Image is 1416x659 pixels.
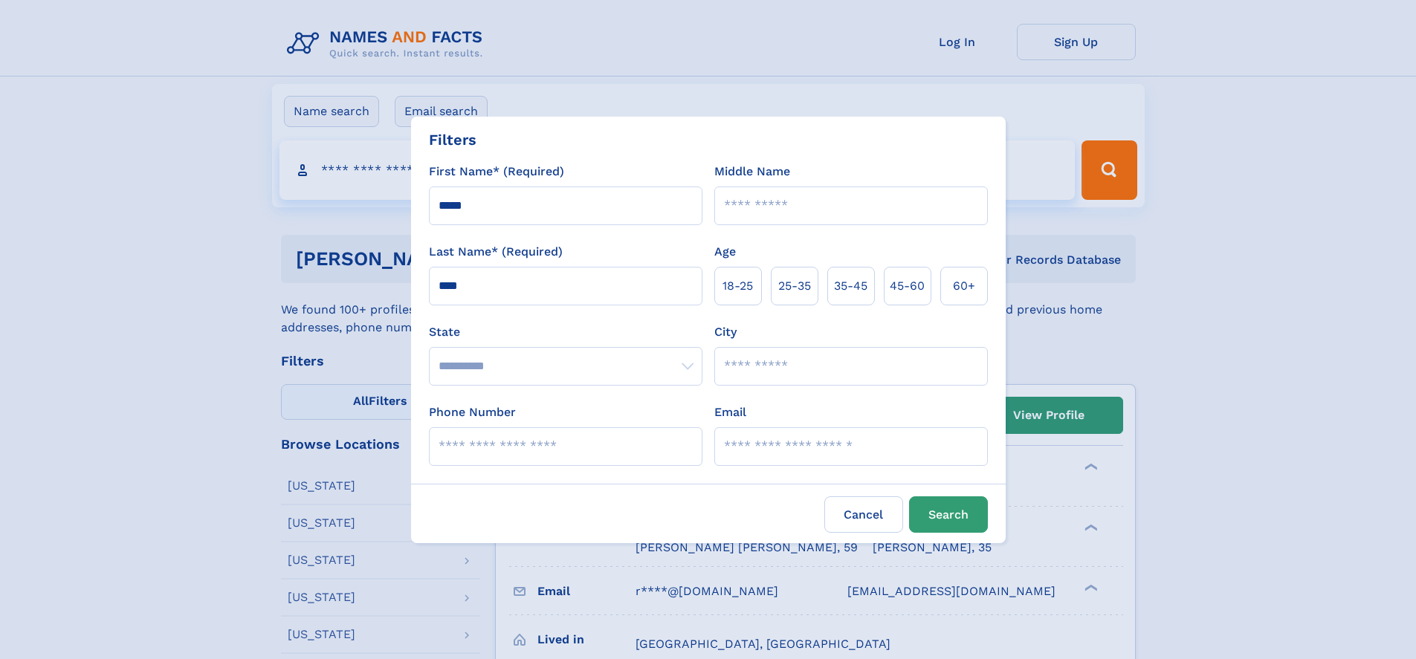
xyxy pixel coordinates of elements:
label: Cancel [824,496,903,533]
div: Filters [429,129,476,151]
label: Phone Number [429,403,516,421]
span: 60+ [953,277,975,295]
button: Search [909,496,988,533]
label: Email [714,403,746,421]
span: 35‑45 [834,277,867,295]
label: Middle Name [714,163,790,181]
span: 25‑35 [778,277,811,295]
label: City [714,323,737,341]
span: 18‑25 [722,277,753,295]
label: Age [714,243,736,261]
span: 45‑60 [890,277,925,295]
label: First Name* (Required) [429,163,564,181]
label: Last Name* (Required) [429,243,563,261]
label: State [429,323,702,341]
